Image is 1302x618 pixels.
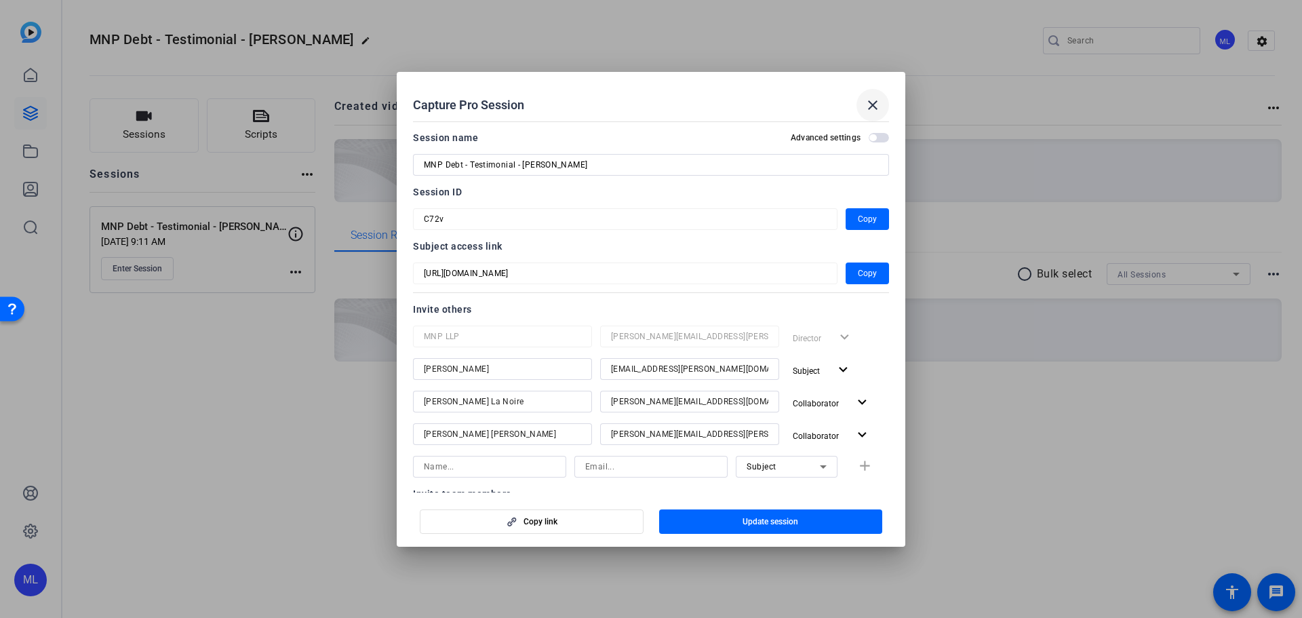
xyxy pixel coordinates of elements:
[787,423,876,448] button: Collaborator
[524,516,557,527] span: Copy link
[424,265,827,282] input: Session OTP
[747,462,776,471] span: Subject
[413,130,478,146] div: Session name
[420,509,644,534] button: Copy link
[659,509,883,534] button: Update session
[424,426,581,442] input: Name...
[424,211,827,227] input: Session OTP
[413,89,889,121] div: Capture Pro Session
[854,394,871,411] mat-icon: expand_more
[858,265,877,282] span: Copy
[413,301,889,317] div: Invite others
[424,393,581,410] input: Name...
[846,263,889,284] button: Copy
[854,427,871,444] mat-icon: expand_more
[793,399,839,408] span: Collaborator
[835,362,852,379] mat-icon: expand_more
[413,184,889,200] div: Session ID
[743,516,798,527] span: Update session
[611,361,768,377] input: Email...
[424,157,878,173] input: Enter Session Name
[413,238,889,254] div: Subject access link
[793,431,839,441] span: Collaborator
[585,459,717,475] input: Email...
[424,459,555,475] input: Name...
[611,328,768,345] input: Email...
[611,426,768,442] input: Email...
[858,211,877,227] span: Copy
[424,328,581,345] input: Name...
[611,393,768,410] input: Email...
[846,208,889,230] button: Copy
[787,358,857,383] button: Subject
[865,97,881,113] mat-icon: close
[787,391,876,415] button: Collaborator
[424,361,581,377] input: Name...
[793,366,820,376] span: Subject
[791,132,861,143] h2: Advanced settings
